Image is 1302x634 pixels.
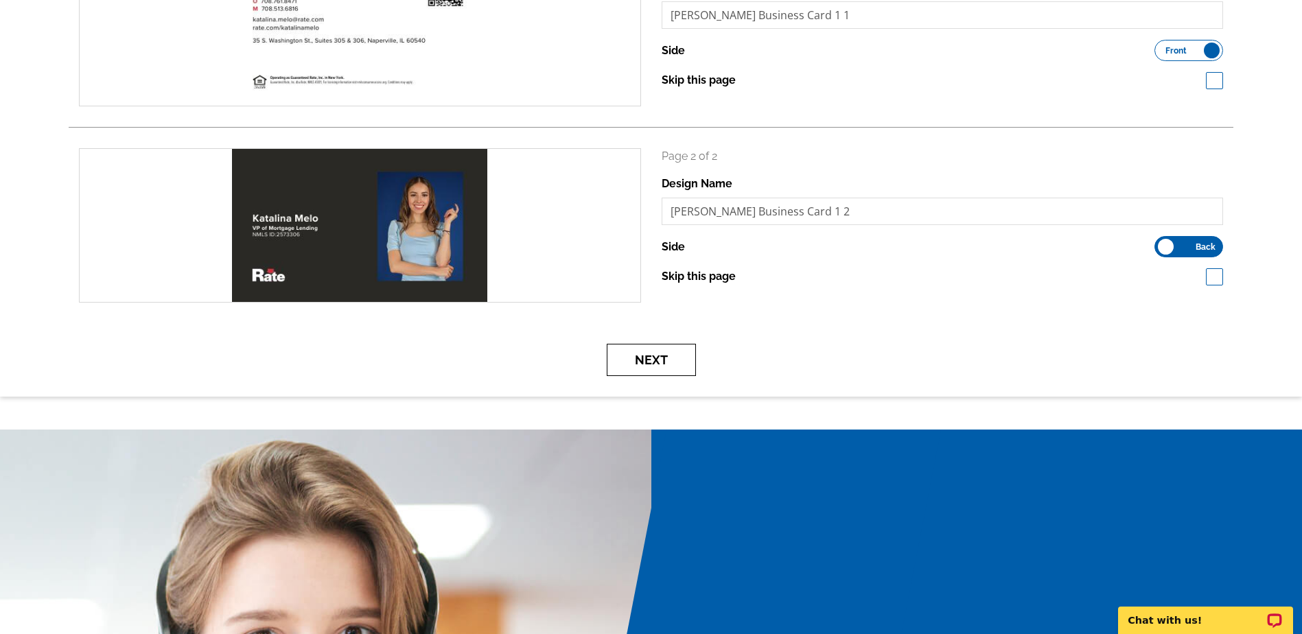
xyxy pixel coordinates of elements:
label: Side [662,239,685,255]
p: Page 2 of 2 [662,148,1224,165]
span: Back [1196,244,1216,250]
iframe: LiveChat chat widget [1109,591,1302,634]
input: File Name [662,1,1224,29]
label: Skip this page [662,72,736,89]
label: Design Name [662,176,732,192]
button: Next [607,344,696,376]
label: Skip this page [662,268,736,285]
input: File Name [662,198,1224,225]
span: Front [1165,47,1187,54]
label: Side [662,43,685,59]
